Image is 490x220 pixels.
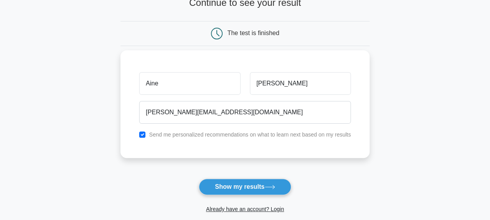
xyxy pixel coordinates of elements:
[149,131,351,138] label: Send me personalized recommendations on what to learn next based on my results
[139,101,351,124] input: Email
[139,72,240,95] input: First name
[227,30,279,36] div: The test is finished
[250,72,351,95] input: Last name
[199,179,291,195] button: Show my results
[206,206,284,212] a: Already have an account? Login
